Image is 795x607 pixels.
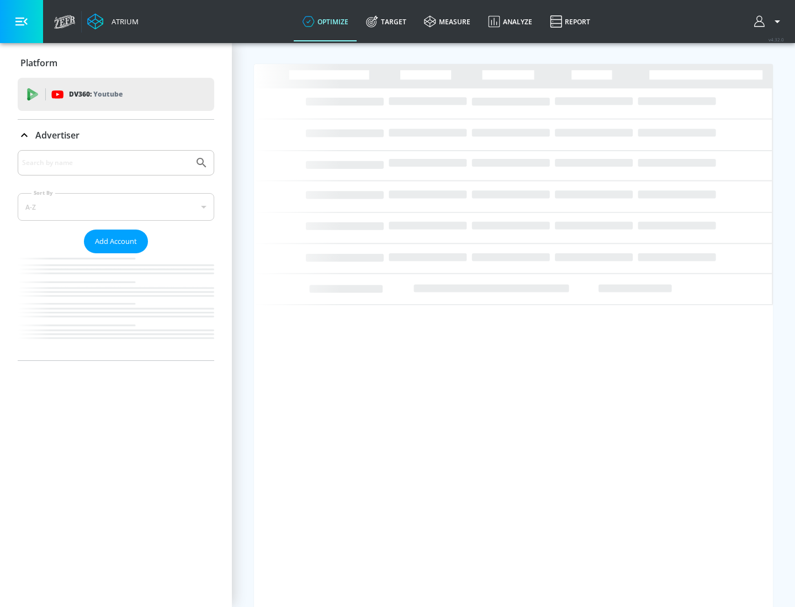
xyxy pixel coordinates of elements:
div: DV360: Youtube [18,78,214,111]
a: measure [415,2,479,41]
input: Search by name [22,156,189,170]
span: Add Account [95,235,137,248]
a: Analyze [479,2,541,41]
a: Report [541,2,599,41]
div: A-Z [18,193,214,221]
p: Youtube [93,88,123,100]
div: Advertiser [18,150,214,360]
div: Advertiser [18,120,214,151]
p: Advertiser [35,129,79,141]
label: Sort By [31,189,55,196]
p: Platform [20,57,57,69]
div: Atrium [107,17,139,26]
nav: list of Advertiser [18,253,214,360]
a: optimize [294,2,357,41]
button: Add Account [84,230,148,253]
div: Platform [18,47,214,78]
a: Atrium [87,13,139,30]
p: DV360: [69,88,123,100]
span: v 4.32.0 [768,36,784,42]
a: Target [357,2,415,41]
